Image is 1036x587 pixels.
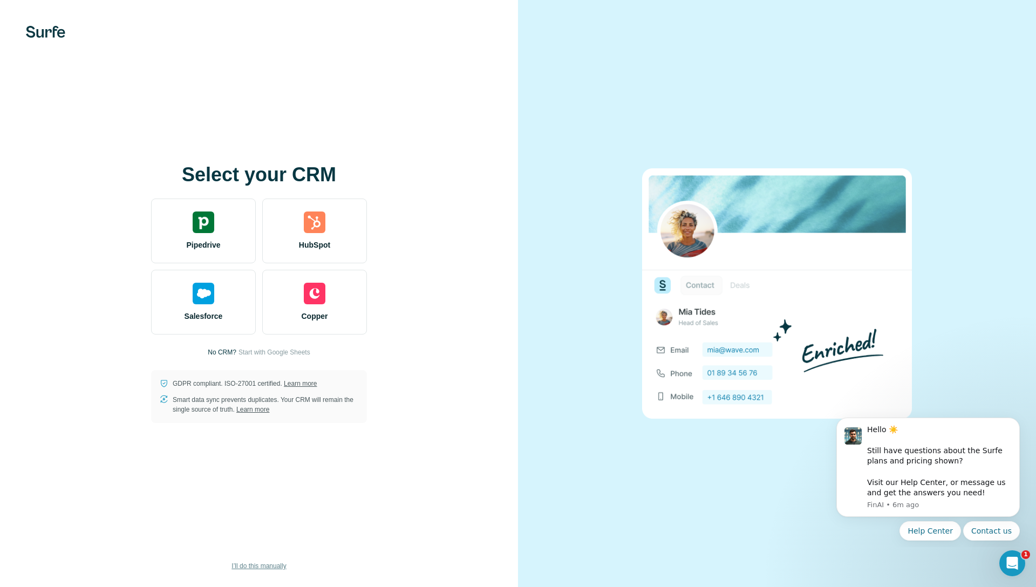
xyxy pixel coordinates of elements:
[231,561,286,571] span: I’ll do this manually
[185,311,223,322] span: Salesforce
[208,347,236,357] p: No CRM?
[193,211,214,233] img: pipedrive's logo
[151,164,367,186] h1: Select your CRM
[1021,550,1030,559] span: 1
[304,283,325,304] img: copper's logo
[284,380,317,387] a: Learn more
[173,379,317,388] p: GDPR compliant. ISO-27001 certified.
[304,211,325,233] img: hubspot's logo
[173,395,358,414] p: Smart data sync prevents duplicates. Your CRM will remain the single source of truth.
[999,550,1025,576] iframe: Intercom live chat
[642,168,912,418] img: none image
[224,558,294,574] button: I’ll do this manually
[186,240,220,250] span: Pipedrive
[238,347,310,357] button: Start with Google Sheets
[299,240,330,250] span: HubSpot
[26,26,65,38] img: Surfe's logo
[820,408,1036,547] iframe: Intercom notifications message
[236,406,269,413] a: Learn more
[302,311,328,322] span: Copper
[193,283,214,304] img: salesforce's logo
